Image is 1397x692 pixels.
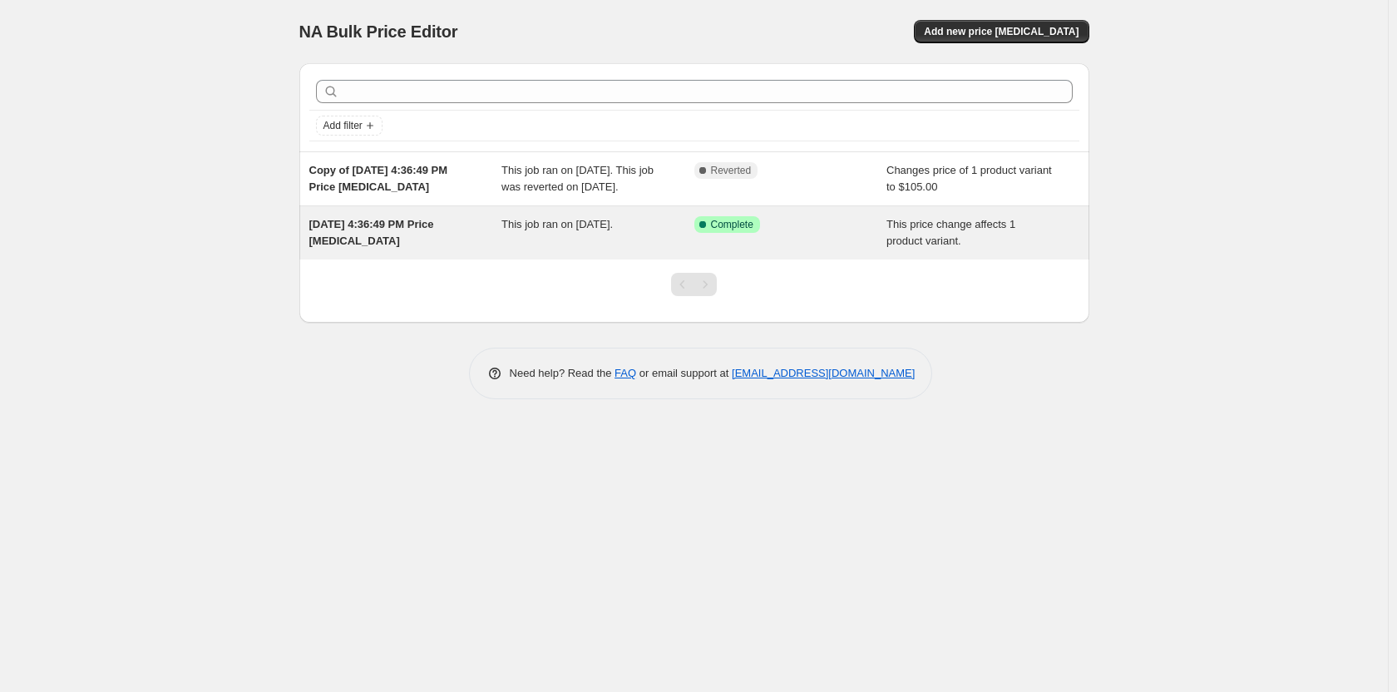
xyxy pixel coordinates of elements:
span: Changes price of 1 product variant to $105.00 [886,164,1052,193]
button: Add new price [MEDICAL_DATA] [914,20,1088,43]
span: This job ran on [DATE]. [501,218,613,230]
span: This job ran on [DATE]. This job was reverted on [DATE]. [501,164,654,193]
span: [DATE] 4:36:49 PM Price [MEDICAL_DATA] [309,218,434,247]
a: [EMAIL_ADDRESS][DOMAIN_NAME] [732,367,915,379]
span: NA Bulk Price Editor [299,22,458,41]
span: Reverted [711,164,752,177]
nav: Pagination [671,273,717,296]
span: Copy of [DATE] 4:36:49 PM Price [MEDICAL_DATA] [309,164,448,193]
button: Add filter [316,116,383,136]
a: FAQ [615,367,636,379]
span: Need help? Read the [510,367,615,379]
span: This price change affects 1 product variant. [886,218,1015,247]
span: Complete [711,218,753,231]
span: Add new price [MEDICAL_DATA] [924,25,1079,38]
span: Add filter [323,119,363,132]
span: or email support at [636,367,732,379]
